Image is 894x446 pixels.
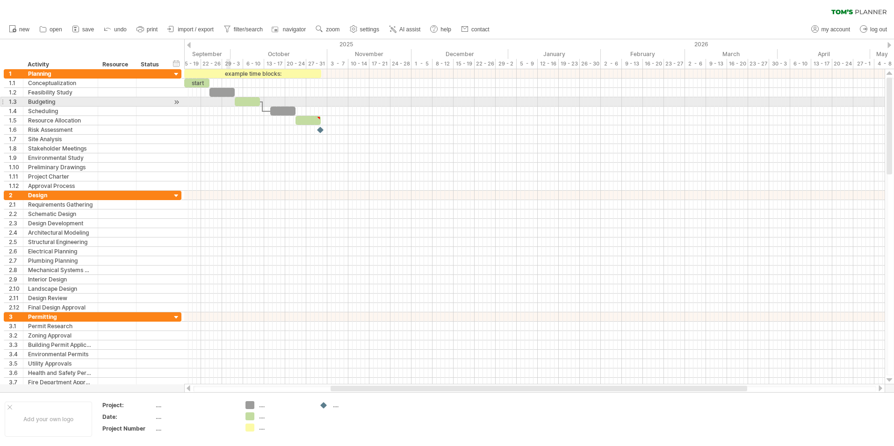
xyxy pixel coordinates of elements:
[790,59,811,69] div: 6 - 10
[727,59,748,69] div: 16 - 20
[28,200,93,209] div: Requirements Gathering
[102,424,154,432] div: Project Number
[538,59,559,69] div: 12 - 16
[428,23,454,36] a: help
[28,294,93,302] div: Design Review
[748,59,769,69] div: 23 - 27
[165,23,216,36] a: import / export
[156,413,234,421] div: ....
[9,247,23,256] div: 2.6
[9,359,23,368] div: 3.5
[28,181,93,190] div: Approval Process
[28,378,93,387] div: Fire Department Approval
[517,59,538,69] div: 5 - 9
[28,359,93,368] div: Utility Approvals
[28,303,93,312] div: Final Design Approval
[141,60,161,69] div: Status
[28,237,93,246] div: Structural Engineering
[9,135,23,144] div: 1.7
[270,23,309,36] a: navigator
[134,23,160,36] a: print
[9,200,23,209] div: 2.1
[411,59,433,69] div: 1 - 5
[28,350,93,359] div: Environmental Permits
[387,23,423,36] a: AI assist
[28,60,93,69] div: Activity
[9,191,23,200] div: 2
[685,59,706,69] div: 2 - 6
[508,49,601,59] div: January 2026
[28,331,93,340] div: Zoning Approval
[5,402,92,437] div: Add your own logo
[102,60,131,69] div: Resource
[28,125,93,134] div: Risk Assessment
[28,97,93,106] div: Budgeting
[259,424,310,432] div: ....
[411,49,508,59] div: December 2025
[496,59,517,69] div: 29 - 2
[28,116,93,125] div: Resource Allocation
[28,228,93,237] div: Architectural Modeling
[306,59,327,69] div: 27 - 31
[601,49,685,59] div: February 2026
[178,26,214,33] span: import / export
[28,219,93,228] div: Design Development
[601,59,622,69] div: 2 - 6
[643,59,664,69] div: 16 - 20
[7,23,32,36] a: new
[28,79,93,87] div: Conceptualization
[285,59,306,69] div: 20 - 24
[9,331,23,340] div: 3.2
[9,97,23,106] div: 1.3
[101,23,130,36] a: undo
[221,23,266,36] a: filter/search
[333,401,384,409] div: ....
[347,23,382,36] a: settings
[9,256,23,265] div: 2.7
[28,107,93,115] div: Scheduling
[9,350,23,359] div: 3.4
[313,23,342,36] a: zoom
[50,26,62,33] span: open
[9,107,23,115] div: 1.4
[9,181,23,190] div: 1.12
[28,340,93,349] div: Building Permit Application
[184,79,209,87] div: start
[9,378,23,387] div: 3.7
[259,401,310,409] div: ....
[475,59,496,69] div: 22 - 26
[9,340,23,349] div: 3.3
[9,275,23,284] div: 2.9
[870,26,887,33] span: log out
[664,59,685,69] div: 23 - 27
[156,401,234,409] div: ....
[28,312,93,321] div: Permitting
[327,59,348,69] div: 3 - 7
[778,49,870,59] div: April 2026
[264,59,285,69] div: 13 - 17
[28,209,93,218] div: Schematic Design
[622,59,643,69] div: 9 - 13
[9,294,23,302] div: 2.11
[853,59,874,69] div: 27 - 1
[259,412,310,420] div: ....
[9,303,23,312] div: 2.12
[9,172,23,181] div: 1.11
[102,413,154,421] div: Date:
[9,284,23,293] div: 2.10
[9,368,23,377] div: 3.6
[37,23,65,36] a: open
[28,172,93,181] div: Project Charter
[28,284,93,293] div: Landscape Design
[9,312,23,321] div: 3
[390,59,411,69] div: 24 - 28
[327,49,411,59] div: November 2025
[326,26,339,33] span: zoom
[9,116,23,125] div: 1.5
[28,153,93,162] div: Environmental Study
[234,26,263,33] span: filter/search
[9,228,23,237] div: 2.4
[28,135,93,144] div: Site Analysis
[706,59,727,69] div: 9 - 13
[28,275,93,284] div: Interior Design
